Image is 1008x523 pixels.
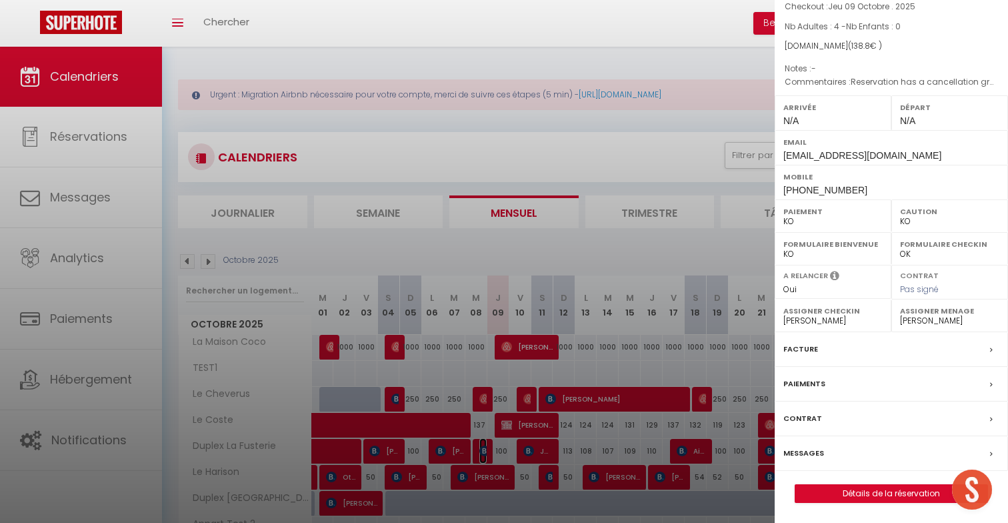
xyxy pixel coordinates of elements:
label: Contrat [900,270,939,279]
div: [DOMAIN_NAME] [785,40,998,53]
label: Assigner Checkin [783,304,883,318]
span: [EMAIL_ADDRESS][DOMAIN_NAME] [783,150,941,161]
span: Jeu 09 Octobre . 2025 [828,1,915,12]
div: Ouvrir le chat [952,470,992,510]
label: Caution [900,205,999,218]
label: Assigner Menage [900,304,999,318]
label: Formulaire Bienvenue [783,237,883,251]
span: Nb Enfants : 0 [846,21,901,32]
label: Facture [783,342,818,356]
label: Email [783,135,999,149]
a: Détails de la réservation [795,485,987,502]
span: N/A [783,115,799,126]
label: Contrat [783,412,822,426]
span: - [811,63,816,74]
p: Commentaires : [785,75,998,89]
label: Paiements [783,377,825,391]
label: Formulaire Checkin [900,237,999,251]
button: Détails de la réservation [795,484,988,503]
i: Sélectionner OUI si vous souhaiter envoyer les séquences de messages post-checkout [830,270,839,285]
span: 138.8 [851,40,870,51]
label: Mobile [783,170,999,183]
p: Notes : [785,62,998,75]
span: Pas signé [900,284,939,295]
label: Paiement [783,205,883,218]
label: A relancer [783,270,828,282]
span: ( € ) [848,40,882,51]
label: Arrivée [783,101,883,114]
span: Nb Adultes : 4 - [785,21,901,32]
label: Messages [783,446,824,460]
label: Départ [900,101,999,114]
span: N/A [900,115,915,126]
span: [PHONE_NUMBER] [783,185,867,195]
